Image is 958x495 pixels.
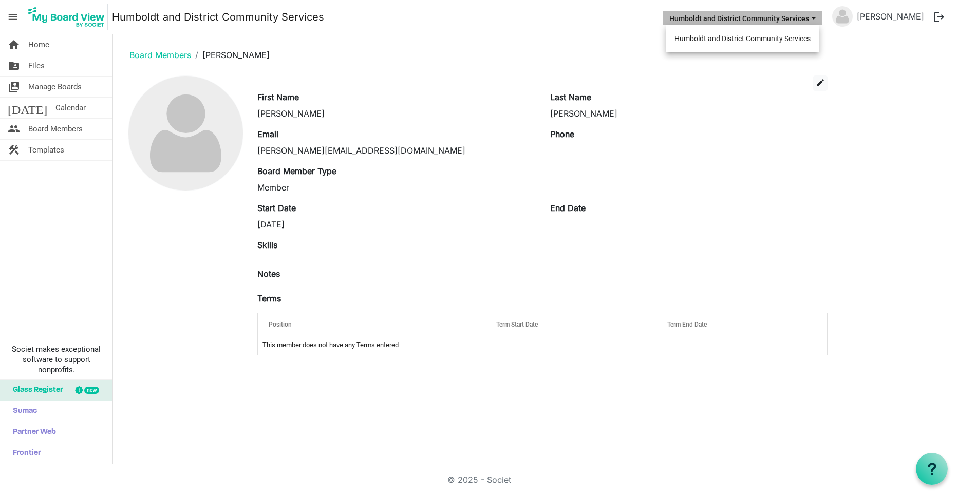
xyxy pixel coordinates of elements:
[257,107,535,120] div: [PERSON_NAME]
[257,181,535,194] div: Member
[5,344,108,375] span: Societ makes exceptional software to support nonprofits.
[8,77,20,97] span: switch_account
[269,321,292,328] span: Position
[257,128,278,140] label: Email
[257,144,535,157] div: [PERSON_NAME][EMAIL_ADDRESS][DOMAIN_NAME]
[813,75,828,91] button: edit
[666,29,819,48] li: Humboldt and District Community Services
[28,55,45,76] span: Files
[667,321,707,328] span: Term End Date
[928,6,950,28] button: logout
[3,7,23,27] span: menu
[28,140,64,160] span: Templates
[257,202,296,214] label: Start Date
[28,77,82,97] span: Manage Boards
[55,98,86,118] span: Calendar
[550,91,591,103] label: Last Name
[8,55,20,76] span: folder_shared
[84,387,99,394] div: new
[258,335,827,355] td: This member does not have any Terms entered
[550,128,574,140] label: Phone
[25,4,108,30] img: My Board View Logo
[447,474,511,485] a: © 2025 - Societ
[8,443,41,464] span: Frontier
[8,401,37,422] span: Sumac
[8,380,63,401] span: Glass Register
[28,34,49,55] span: Home
[191,49,270,61] li: [PERSON_NAME]
[8,98,47,118] span: [DATE]
[550,202,586,214] label: End Date
[8,140,20,160] span: construction
[257,165,336,177] label: Board Member Type
[25,4,112,30] a: My Board View Logo
[816,78,825,87] span: edit
[663,11,822,25] button: Humboldt and District Community Services dropdownbutton
[550,107,828,120] div: [PERSON_NAME]
[257,268,280,280] label: Notes
[257,239,277,251] label: Skills
[832,6,853,27] img: no-profile-picture.svg
[257,218,535,231] div: [DATE]
[28,119,83,139] span: Board Members
[257,91,299,103] label: First Name
[257,292,281,304] label: Terms
[129,50,191,60] a: Board Members
[112,7,324,27] a: Humboldt and District Community Services
[8,34,20,55] span: home
[128,76,243,191] img: no-profile-picture.svg
[853,6,928,27] a: [PERSON_NAME]
[8,422,56,443] span: Partner Web
[496,321,538,328] span: Term Start Date
[8,119,20,139] span: people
